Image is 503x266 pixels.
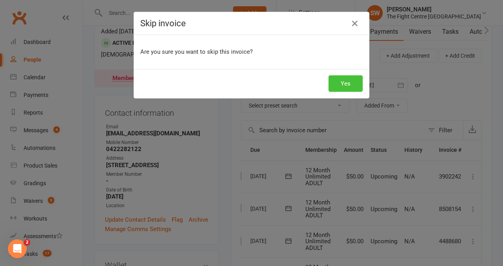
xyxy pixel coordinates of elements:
button: Close [349,17,361,30]
button: Yes [329,75,363,92]
span: Are you sure you want to skip this invoice? [140,48,253,55]
iframe: Intercom live chat [8,239,27,258]
h4: Skip invoice [140,18,363,28]
span: 2 [24,239,30,246]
